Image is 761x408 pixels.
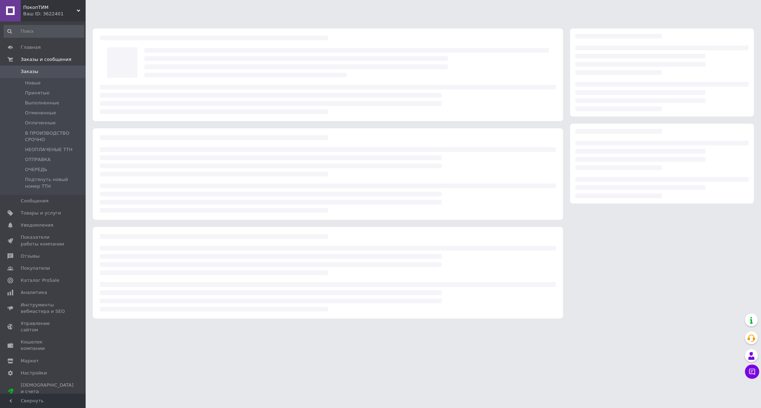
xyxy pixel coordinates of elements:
[25,120,56,126] span: Оплаченные
[21,56,71,63] span: Заказы и сообщения
[25,80,41,86] span: Новые
[21,222,53,228] span: Уведомления
[21,302,66,315] span: Инструменты вебмастера и SEO
[25,156,51,163] span: ОТПРАВКА
[25,90,50,96] span: Принятые
[25,166,47,173] span: ОЧЕРЕДЬ
[21,198,49,204] span: Сообщения
[745,365,759,379] button: Чат с покупателем
[21,320,66,333] span: Управление сайтом
[21,234,66,247] span: Показатели работы компании
[23,11,86,17] div: Ваш ID: 3622401
[21,339,66,352] span: Кошелек компании
[21,289,47,296] span: Аналитика
[21,370,47,376] span: Настройки
[25,130,83,143] span: В ПРОИЗВОДСТВО СРОЧНО
[25,146,72,153] span: НЕОПЛАЧЕНЫЕ ТТН
[21,253,40,259] span: Отзывы
[23,4,77,11] span: ПокопТИМ
[25,110,56,116] span: Отмененные
[21,44,41,51] span: Главная
[25,176,83,189] span: Подтянуть новый номер ТТН
[21,277,59,284] span: Каталог ProSale
[25,100,59,106] span: Выполненные
[4,25,84,38] input: Поиск
[21,265,50,272] span: Покупатели
[21,358,39,364] span: Маркет
[21,210,61,216] span: Товары и услуги
[21,382,73,402] span: [DEMOGRAPHIC_DATA] и счета
[21,68,38,75] span: Заказы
